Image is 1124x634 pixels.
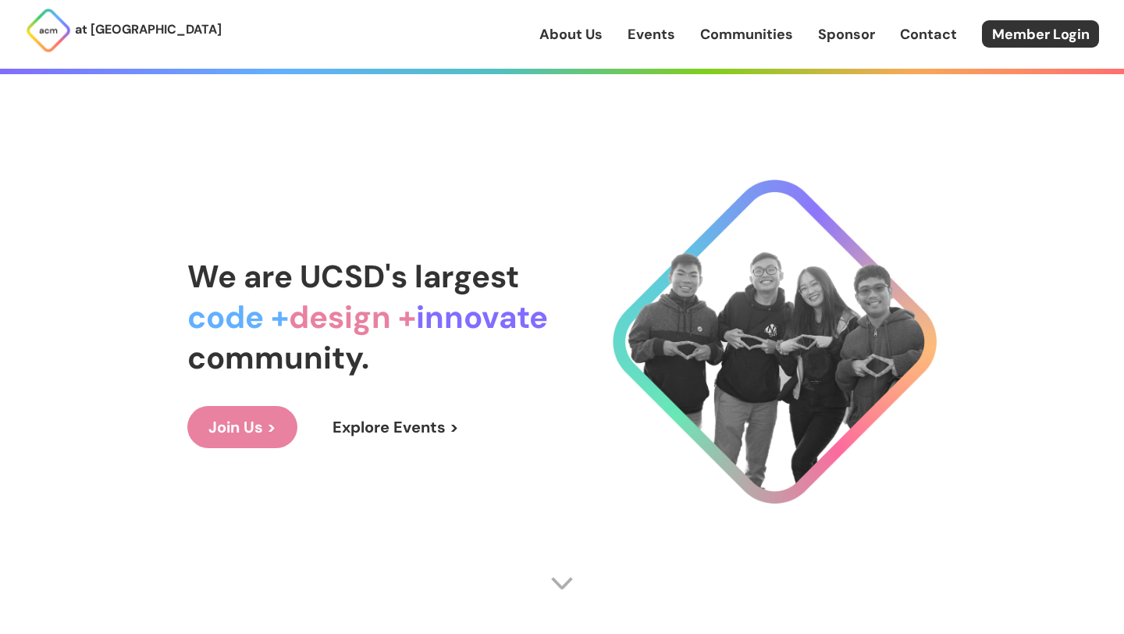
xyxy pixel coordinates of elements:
a: Sponsor [818,24,875,45]
img: ACM Logo [25,7,72,54]
a: Join Us > [187,406,297,448]
a: Contact [900,24,957,45]
a: About Us [539,24,603,45]
span: community. [187,337,369,378]
span: innovate [416,297,548,337]
a: Member Login [982,20,1099,48]
p: at [GEOGRAPHIC_DATA] [75,20,222,40]
span: We are UCSD's largest [187,256,519,297]
a: Explore Events > [311,406,480,448]
a: Events [628,24,675,45]
a: Communities [700,24,793,45]
a: at [GEOGRAPHIC_DATA] [25,7,222,54]
span: code + [187,297,289,337]
span: design + [289,297,416,337]
img: Scroll Arrow [550,572,574,595]
img: Cool Logo [613,180,937,504]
